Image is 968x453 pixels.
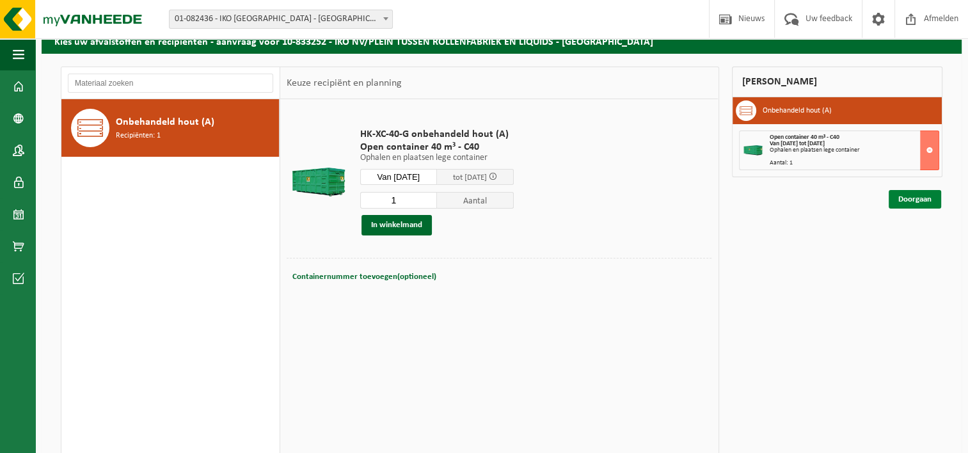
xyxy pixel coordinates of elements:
span: Open container 40 m³ - C40 [770,134,839,141]
span: 01-082436 - IKO NV - ANTWERPEN [170,10,392,28]
div: Aantal: 1 [770,160,939,166]
span: Containernummer toevoegen(optioneel) [292,273,436,281]
span: HK-XC-40-G onbehandeld hout (A) [360,128,514,141]
span: Aantal [437,192,514,209]
a: Doorgaan [889,190,941,209]
div: Ophalen en plaatsen lege container [770,147,939,154]
span: Open container 40 m³ - C40 [360,141,514,154]
span: 01-082436 - IKO NV - ANTWERPEN [169,10,393,29]
button: Onbehandeld hout (A) Recipiënten: 1 [61,99,280,157]
h2: Kies uw afvalstoffen en recipiënten - aanvraag voor 10-833252 - IKO NV/PLEIN TUSSEN ROLLENFABRIEK... [42,28,962,53]
input: Materiaal zoeken [68,74,273,93]
h3: Onbehandeld hout (A) [763,100,832,121]
button: In winkelmand [361,215,432,235]
p: Ophalen en plaatsen lege container [360,154,514,163]
button: Containernummer toevoegen(optioneel) [291,268,438,286]
span: Recipiënten: 1 [116,130,161,142]
div: Keuze recipiënt en planning [280,67,408,99]
div: [PERSON_NAME] [732,67,943,97]
span: Onbehandeld hout (A) [116,115,214,130]
input: Selecteer datum [360,169,437,185]
span: tot [DATE] [453,173,487,182]
strong: Van [DATE] tot [DATE] [770,140,825,147]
